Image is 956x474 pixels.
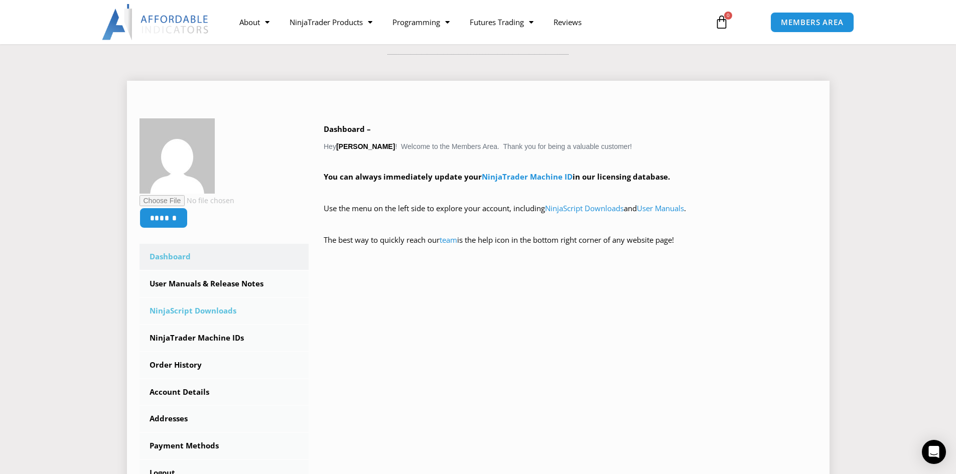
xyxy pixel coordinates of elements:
[482,172,573,182] a: NinjaTrader Machine ID
[229,11,703,34] nav: Menu
[324,172,670,182] strong: You can always immediately update your in our licensing database.
[140,244,309,270] a: Dashboard
[324,124,371,134] b: Dashboard –
[770,12,854,33] a: MEMBERS AREA
[781,19,844,26] span: MEMBERS AREA
[545,203,624,213] a: NinjaScript Downloads
[382,11,460,34] a: Programming
[280,11,382,34] a: NinjaTrader Products
[140,271,309,297] a: User Manuals & Release Notes
[102,4,210,40] img: LogoAI | Affordable Indicators – NinjaTrader
[637,203,684,213] a: User Manuals
[229,11,280,34] a: About
[724,12,732,20] span: 0
[140,325,309,351] a: NinjaTrader Machine IDs
[140,379,309,405] a: Account Details
[460,11,543,34] a: Futures Trading
[922,440,946,464] div: Open Intercom Messenger
[140,406,309,432] a: Addresses
[440,235,457,245] a: team
[140,118,215,194] img: 7759af6c008101a514c28c783a8599d459f8368f33f65c0bca4296bbfcf21728
[700,8,744,37] a: 0
[324,202,817,230] p: Use the menu on the left side to explore your account, including and .
[336,142,395,150] strong: [PERSON_NAME]
[140,352,309,378] a: Order History
[324,122,817,261] div: Hey ! Welcome to the Members Area. Thank you for being a valuable customer!
[543,11,592,34] a: Reviews
[140,298,309,324] a: NinjaScript Downloads
[140,433,309,459] a: Payment Methods
[324,233,817,261] p: The best way to quickly reach our is the help icon in the bottom right corner of any website page!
